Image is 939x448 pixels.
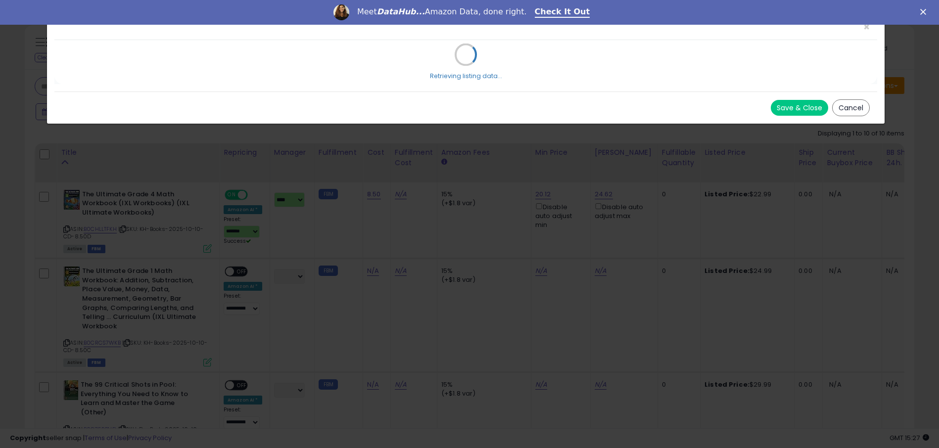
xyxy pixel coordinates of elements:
span: × [863,20,870,34]
div: Meet Amazon Data, done right. [357,7,527,17]
button: Cancel [832,99,870,116]
i: DataHub... [377,7,425,16]
button: Save & Close [771,100,828,116]
div: Retrieving listing data... [430,72,502,81]
img: Profile image for Georgie [333,4,349,20]
a: Check It Out [535,7,590,18]
div: Close [920,9,930,15]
